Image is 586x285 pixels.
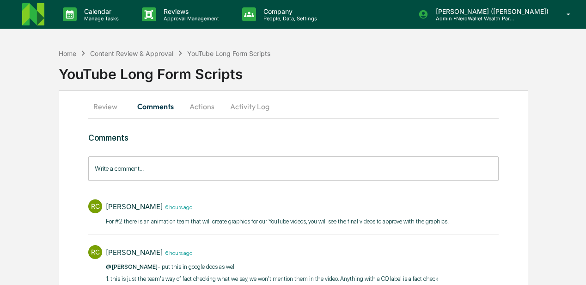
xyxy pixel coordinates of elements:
[156,15,224,22] p: Approval Management
[88,95,130,118] button: Review
[77,7,123,15] p: Calendar
[106,262,486,272] p: - put this in google docs as well
[256,7,322,15] p: Company
[181,95,223,118] button: Actions
[223,95,277,118] button: Activity Log
[163,203,192,211] time: Wednesday, September 24, 2025 at 1:43:10 PM EDT
[106,263,158,270] span: @[PERSON_NAME]
[428,7,553,15] p: [PERSON_NAME] ([PERSON_NAME])
[106,202,163,211] div: [PERSON_NAME]
[106,217,449,226] p: For #2 there is an animation team that will create graphics for our YouTube videos, you will see ...
[90,50,173,57] div: Content Review & Approval
[428,15,514,22] p: Admin • NerdWallet Wealth Partners
[59,50,76,57] div: Home
[59,58,586,82] div: YouTube Long Form Scripts
[156,7,224,15] p: Reviews
[256,15,322,22] p: People, Data, Settings
[88,245,102,259] div: RC
[88,133,499,142] h3: Comments
[556,254,581,279] iframe: Open customer support
[187,50,270,57] div: YouTube Long Form Scripts
[22,3,44,25] img: logo
[77,15,123,22] p: Manage Tasks
[106,248,163,257] div: [PERSON_NAME]
[130,95,181,118] button: Comments
[88,199,102,213] div: RC
[163,248,192,256] time: Wednesday, September 24, 2025 at 1:42:06 PM EDT
[88,95,499,118] div: secondary tabs example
